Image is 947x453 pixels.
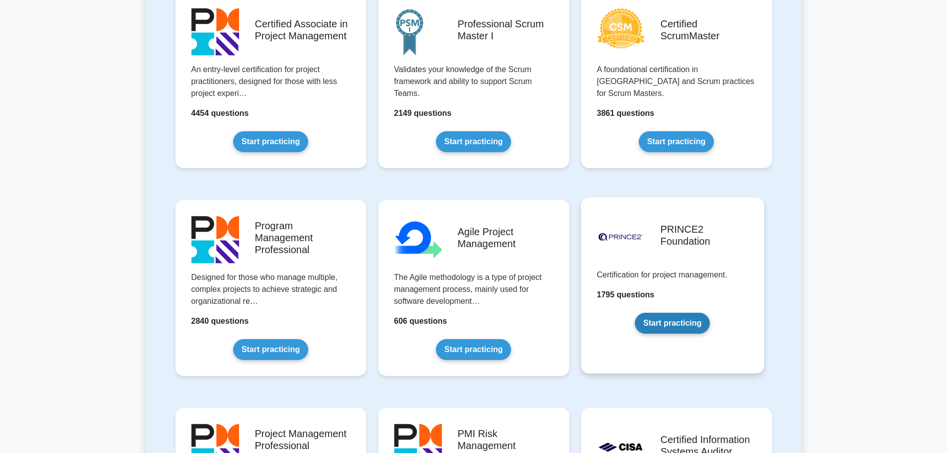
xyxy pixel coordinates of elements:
a: Start practicing [639,131,714,152]
a: Start practicing [436,339,511,360]
a: Start practicing [436,131,511,152]
a: Start practicing [233,339,308,360]
a: Start practicing [233,131,308,152]
a: Start practicing [635,313,710,334]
